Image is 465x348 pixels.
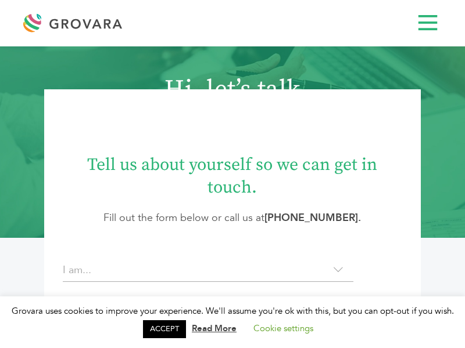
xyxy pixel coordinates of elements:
a: [PHONE_NUMBER] [264,211,358,225]
a: ACCEPT [143,320,186,338]
p: Fill out the form below or call us at [74,211,391,226]
a: Read More [192,322,237,334]
strong: . [264,211,361,225]
h1: Tell us about yourself so we can get in touch. [74,145,391,199]
span: Grovara uses cookies to improve your experience. We'll assume you're ok with this, but you can op... [12,305,454,335]
h1: Hi, let’s talk [29,75,436,104]
a: Cookie settings [253,322,313,334]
